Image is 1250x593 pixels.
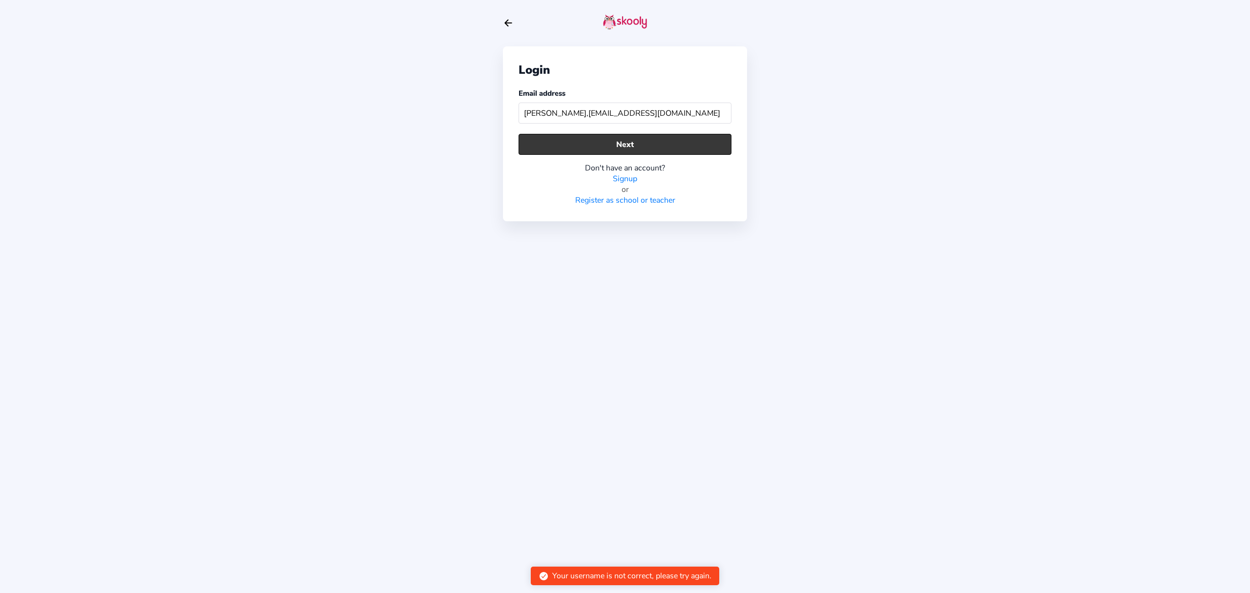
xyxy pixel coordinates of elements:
button: Next [519,134,731,155]
ion-icon: checkmark circle [539,571,549,581]
img: skooly-logo.png [603,14,647,30]
div: Don't have an account? [519,163,731,173]
a: Signup [613,173,637,184]
label: Email address [519,88,565,98]
div: Your username is not correct, please try again. [552,571,711,581]
a: Register as school or teacher [575,195,675,206]
input: Your email address [519,103,731,124]
div: Login [519,62,731,78]
button: arrow back outline [503,18,514,28]
div: or [519,184,731,195]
